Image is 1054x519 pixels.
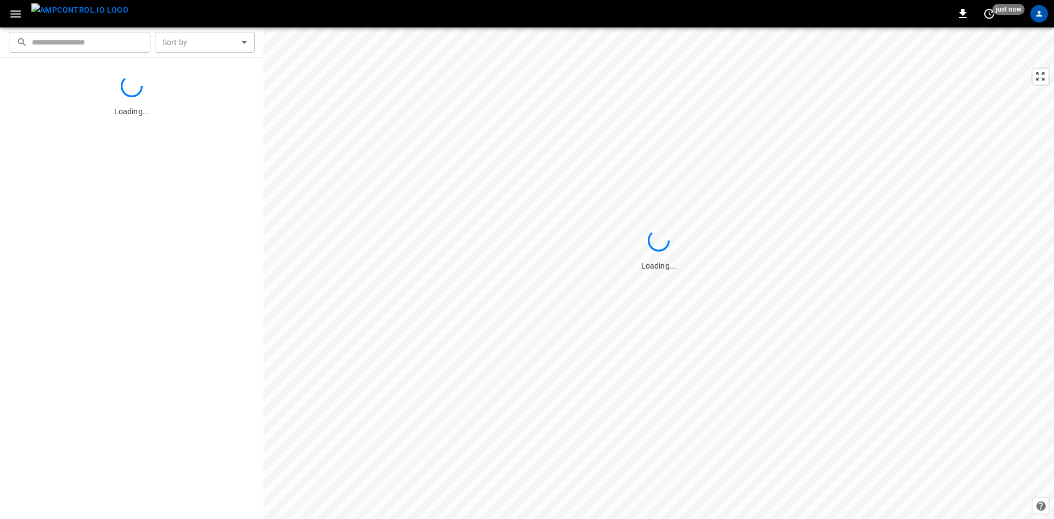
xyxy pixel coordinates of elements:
[1030,5,1048,23] div: profile-icon
[980,5,998,23] button: set refresh interval
[31,3,128,17] img: ampcontrol.io logo
[263,27,1054,519] canvas: Map
[641,261,676,270] span: Loading...
[993,4,1025,15] span: just now
[114,107,149,116] span: Loading...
